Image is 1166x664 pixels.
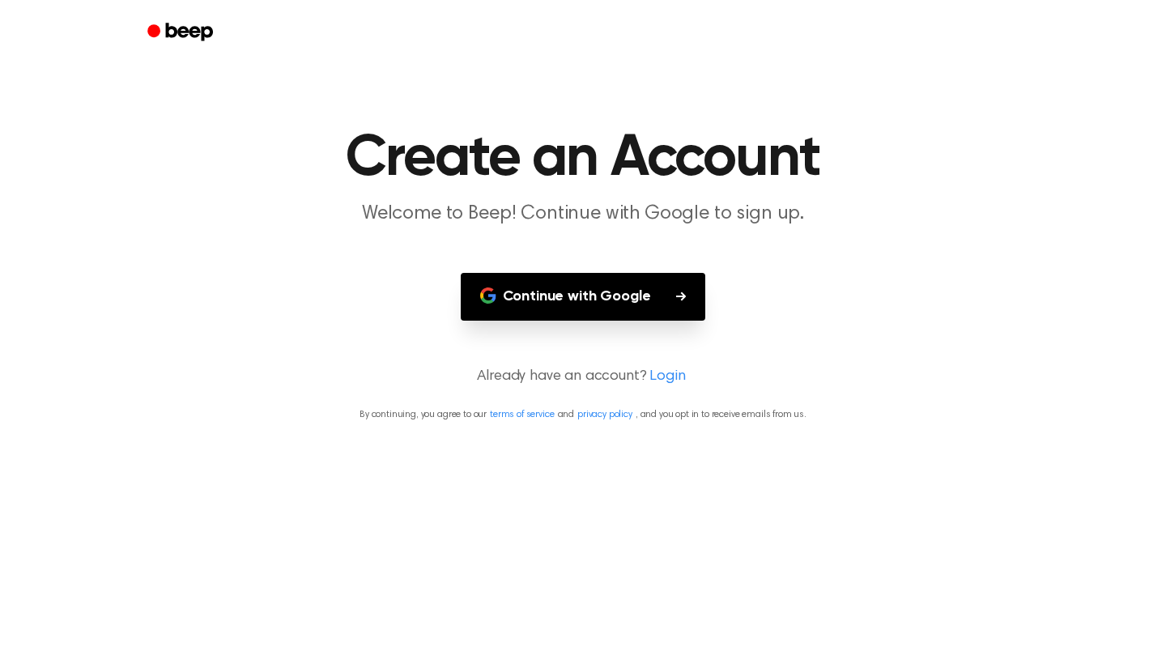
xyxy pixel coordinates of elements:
a: Beep [136,17,228,49]
p: Already have an account? [19,366,1147,388]
a: Login [649,366,685,388]
p: By continuing, you agree to our and , and you opt in to receive emails from us. [19,407,1147,422]
h1: Create an Account [168,130,998,188]
a: terms of service [490,410,554,419]
a: privacy policy [577,410,632,419]
p: Welcome to Beep! Continue with Google to sign up. [272,201,894,228]
button: Continue with Google [461,273,706,321]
